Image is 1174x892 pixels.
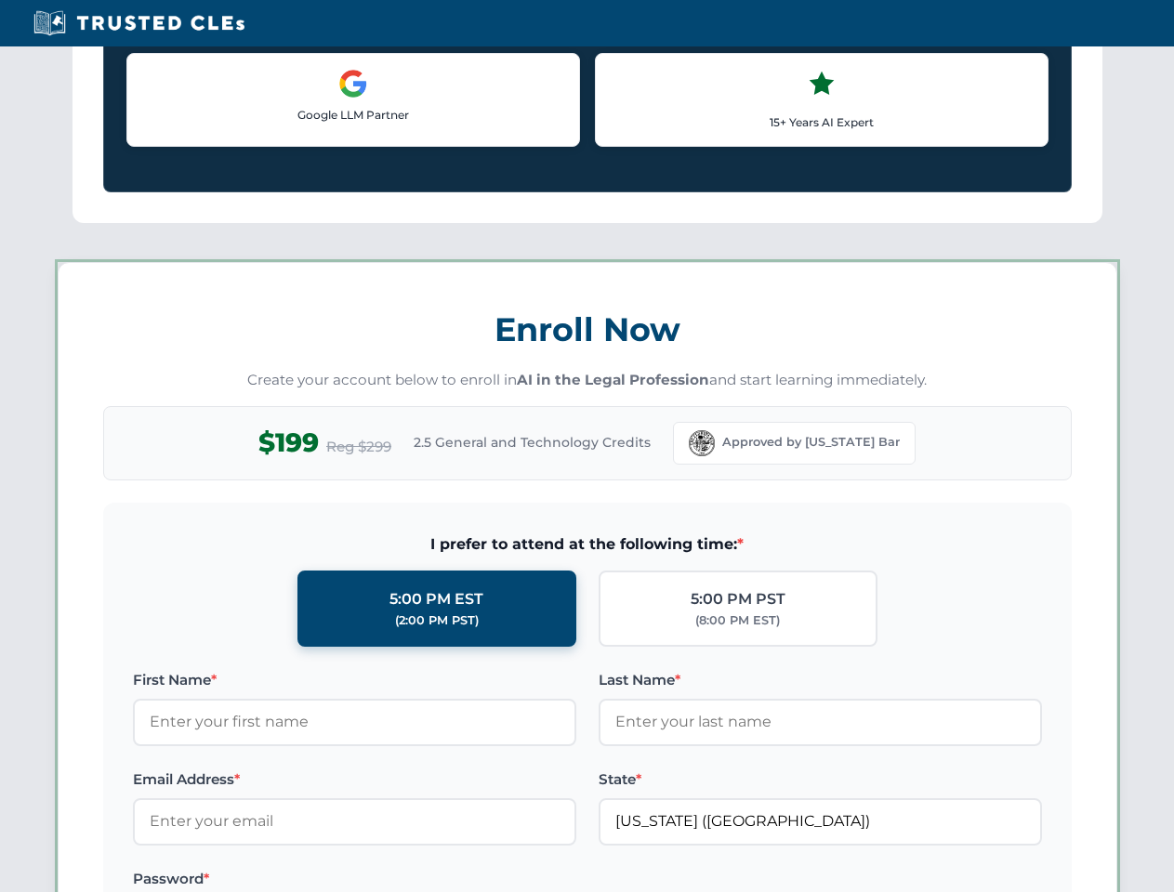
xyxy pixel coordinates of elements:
label: Email Address [133,768,576,791]
span: Approved by [US_STATE] Bar [722,433,900,452]
label: State [599,768,1042,791]
p: 15+ Years AI Expert [611,113,1033,131]
input: Enter your last name [599,699,1042,745]
input: Florida (FL) [599,798,1042,845]
img: Google [338,69,368,98]
input: Enter your email [133,798,576,845]
span: Reg $299 [326,436,391,458]
p: Create your account below to enroll in and start learning immediately. [103,370,1072,391]
input: Enter your first name [133,699,576,745]
label: First Name [133,669,576,691]
label: Password [133,868,576,890]
label: Last Name [599,669,1042,691]
strong: AI in the Legal Profession [517,371,709,388]
div: (2:00 PM PST) [395,611,479,630]
span: 2.5 General and Technology Credits [414,432,651,453]
img: Trusted CLEs [28,9,250,37]
span: $199 [258,422,319,464]
div: 5:00 PM PST [691,587,785,611]
div: (8:00 PM EST) [695,611,780,630]
h3: Enroll Now [103,300,1072,359]
span: I prefer to attend at the following time: [133,532,1042,557]
p: Google LLM Partner [142,106,564,124]
img: Florida Bar [689,430,715,456]
div: 5:00 PM EST [389,587,483,611]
